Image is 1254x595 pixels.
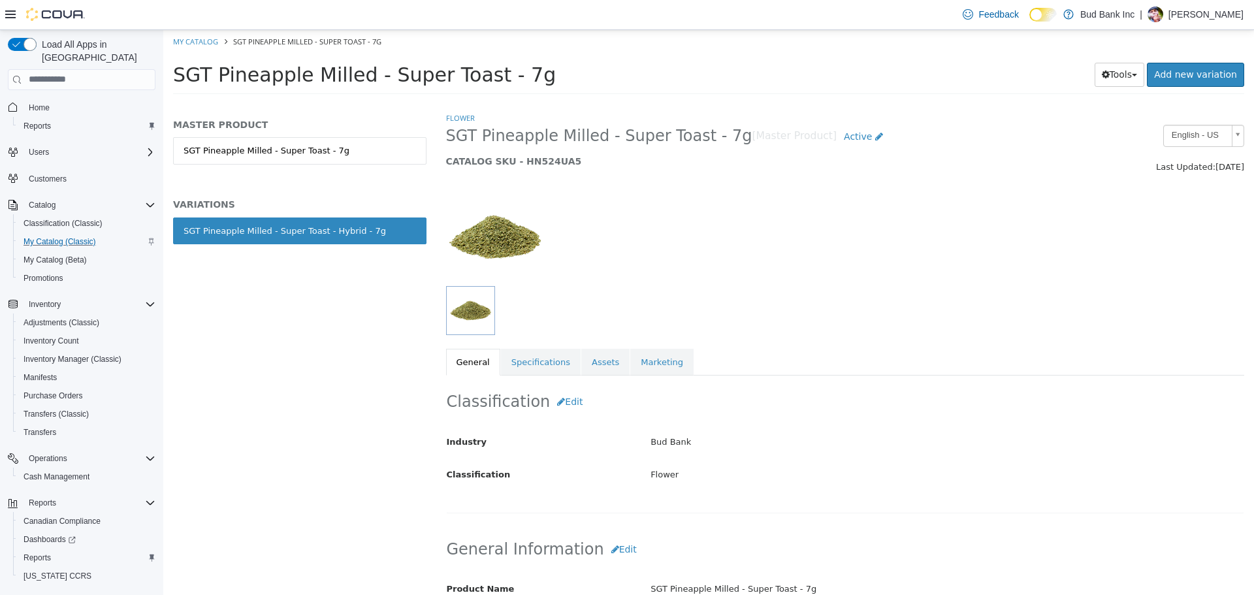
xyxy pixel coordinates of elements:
span: Home [29,103,50,113]
a: My Catalog (Classic) [18,234,101,249]
button: My Catalog (Beta) [13,251,161,269]
span: Purchase Orders [18,388,155,404]
span: Canadian Compliance [18,513,155,529]
img: Cova [26,8,85,21]
span: Inventory Manager (Classic) [24,354,121,364]
a: Cash Management [18,469,95,485]
span: [US_STATE] CCRS [24,571,91,581]
button: Adjustments (Classic) [13,314,161,332]
span: Inventory Manager (Classic) [18,351,155,367]
span: Cash Management [24,472,89,482]
span: Users [29,147,49,157]
span: Product Name [283,554,351,564]
span: Catalog [29,200,56,210]
button: Transfers [13,423,161,442]
span: Industry [283,407,324,417]
span: Transfers (Classic) [24,409,89,419]
span: My Catalog (Classic) [18,234,155,249]
span: [DATE] [1052,132,1081,142]
span: SGT Pineapple Milled - Super Toast - 7g [70,7,218,16]
a: Manifests [18,370,62,385]
span: Users [24,144,155,160]
button: Home [3,98,161,117]
button: Operations [3,449,161,468]
a: Feedback [957,1,1023,27]
a: Add new variation [984,33,1081,57]
a: Marketing [467,319,530,346]
div: SGT Pineapple Milled - Super Toast - Hybrid - 7g [20,195,223,208]
a: Inventory Manager (Classic) [18,351,127,367]
span: Cash Management [18,469,155,485]
span: Reports [24,121,51,131]
span: Transfers [18,425,155,440]
a: My Catalog (Beta) [18,252,92,268]
span: Inventory Count [18,333,155,349]
h5: MASTER PRODUCT [10,89,263,101]
button: Reports [24,495,61,511]
a: Customers [24,171,72,187]
a: Dashboards [13,530,161,549]
span: Washington CCRS [18,568,155,584]
button: Canadian Compliance [13,512,161,530]
div: Bud Bank [477,401,1090,424]
a: Inventory Count [18,333,84,349]
button: Inventory Manager (Classic) [13,350,161,368]
button: Tools [931,33,982,57]
span: English - US [1001,95,1063,116]
span: Active [681,101,709,112]
button: Reports [13,549,161,567]
a: Purchase Orders [18,388,88,404]
span: Customers [29,174,67,184]
button: Edit [387,360,426,384]
a: Adjustments (Classic) [18,315,104,330]
button: Customers [3,169,161,188]
a: English - US [1000,95,1081,117]
a: Assets [418,319,466,346]
span: Canadian Compliance [24,516,101,526]
input: Dark Mode [1029,8,1057,22]
button: [US_STATE] CCRS [13,567,161,585]
span: Customers [24,170,155,187]
a: Home [24,100,55,116]
span: My Catalog (Classic) [24,236,96,247]
span: My Catalog (Beta) [18,252,155,268]
span: Catalog [24,197,155,213]
a: [US_STATE] CCRS [18,568,97,584]
span: Promotions [18,270,155,286]
span: Inventory [24,297,155,312]
span: Manifests [24,372,57,383]
span: Reports [29,498,56,508]
button: Edit [441,507,481,532]
span: Reports [18,550,155,566]
button: My Catalog (Classic) [13,233,161,251]
span: Dashboards [18,532,155,547]
span: Transfers [24,427,56,438]
span: Inventory Count [24,336,79,346]
button: Inventory [3,295,161,314]
span: Adjustments (Classic) [24,317,99,328]
button: Reports [3,494,161,512]
a: Transfers (Classic) [18,406,94,422]
button: Classification (Classic) [13,214,161,233]
span: Manifests [18,370,155,385]
a: Canadian Compliance [18,513,106,529]
button: Inventory [24,297,66,312]
img: 150 [283,158,381,256]
span: My Catalog (Beta) [24,255,87,265]
h5: VARIATIONS [10,169,263,180]
small: [Master Product] [588,101,673,112]
span: Purchase Orders [24,391,83,401]
button: Catalog [3,196,161,214]
span: Classification (Classic) [24,218,103,229]
span: Promotions [24,273,63,283]
button: Inventory Count [13,332,161,350]
span: Operations [24,451,155,466]
a: Promotions [18,270,69,286]
span: Reports [24,495,155,511]
button: Users [24,144,54,160]
p: | [1140,7,1142,22]
span: Operations [29,453,67,464]
span: Inventory [29,299,61,310]
span: Classification (Classic) [18,216,155,231]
